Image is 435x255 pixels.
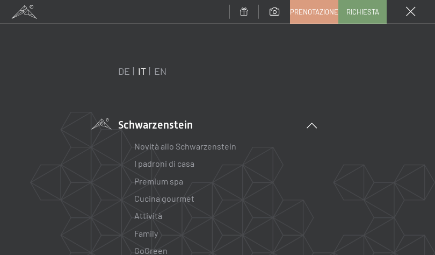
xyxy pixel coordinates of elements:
[134,158,194,168] a: I padroni di casa
[291,1,338,23] a: Prenotazione
[339,1,386,23] a: Richiesta
[138,65,146,77] a: IT
[290,7,338,17] span: Prenotazione
[134,176,183,186] a: Premium spa
[134,141,236,151] a: Novità allo Schwarzenstein
[154,65,166,77] a: EN
[134,210,162,221] a: Attività
[134,193,194,203] a: Cucina gourmet
[118,65,130,77] a: DE
[346,7,379,17] span: Richiesta
[134,228,158,238] a: Family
